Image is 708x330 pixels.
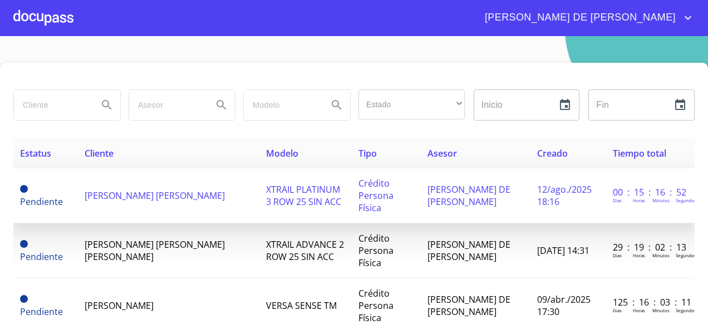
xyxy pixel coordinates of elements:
p: Minutos [652,307,670,313]
span: Pendiente [20,196,63,208]
p: 00 : 15 : 16 : 52 [613,186,688,198]
p: Horas [633,252,645,258]
input: search [244,90,319,120]
button: account of current user [476,9,695,27]
span: Cliente [85,147,114,159]
span: Crédito Persona Física [358,232,394,269]
span: Crédito Persona Física [358,177,394,214]
span: [PERSON_NAME] [85,299,154,312]
span: 12/ago./2025 18:16 [537,183,592,208]
p: Dias [613,197,622,203]
p: Dias [613,252,622,258]
p: Minutos [652,197,670,203]
p: Horas [633,197,645,203]
span: [PERSON_NAME] [PERSON_NAME] [85,189,225,202]
span: Estatus [20,147,51,159]
span: [PERSON_NAME] DE [PERSON_NAME] [427,238,510,263]
p: 125 : 16 : 03 : 11 [613,296,688,308]
p: Segundos [676,252,696,258]
span: 09/abr./2025 17:30 [537,293,591,318]
span: [DATE] 14:31 [537,244,589,257]
input: search [129,90,204,120]
p: Segundos [676,307,696,313]
span: Modelo [266,147,298,159]
span: [PERSON_NAME] DE [PERSON_NAME] [427,293,510,318]
span: VERSA SENSE TM [266,299,337,312]
span: Pendiente [20,185,28,193]
span: Pendiente [20,240,28,248]
input: search [14,90,89,120]
span: [PERSON_NAME] DE [PERSON_NAME] [476,9,681,27]
div: ​ [358,89,465,119]
p: Minutos [652,252,670,258]
span: [PERSON_NAME] [PERSON_NAME] [PERSON_NAME] [85,238,225,263]
p: Segundos [676,197,696,203]
span: Tipo [358,147,377,159]
span: Crédito Persona Física [358,287,394,324]
span: Pendiente [20,295,28,303]
span: XTRAIL PLATINUM 3 ROW 25 SIN ACC [266,183,341,208]
p: Dias [613,307,622,313]
button: Search [323,92,350,118]
span: Creado [537,147,568,159]
p: 29 : 19 : 02 : 13 [613,241,688,253]
span: XTRAIL ADVANCE 2 ROW 25 SIN ACC [266,238,344,263]
span: [PERSON_NAME] DE [PERSON_NAME] [427,183,510,208]
p: Horas [633,307,645,313]
span: Asesor [427,147,457,159]
span: Pendiente [20,306,63,318]
span: Tiempo total [613,147,666,159]
span: Pendiente [20,251,63,263]
button: Search [208,92,235,118]
button: Search [94,92,120,118]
